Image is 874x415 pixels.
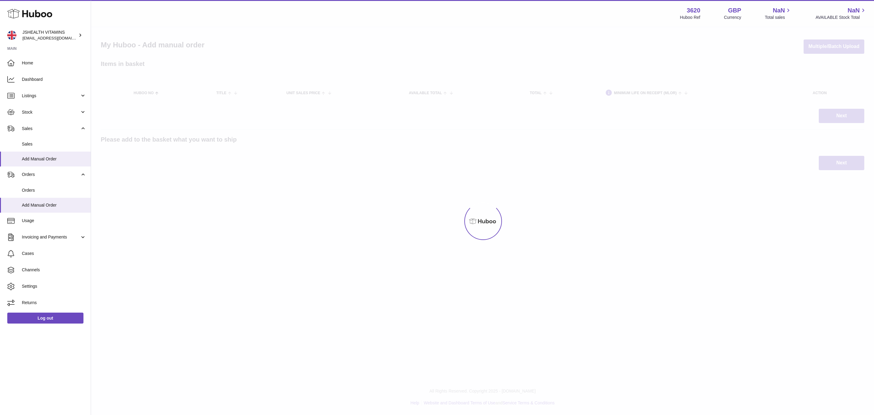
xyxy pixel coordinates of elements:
span: NaN [848,6,860,15]
span: Channels [22,267,86,273]
span: Orders [22,172,80,177]
div: Huboo Ref [680,15,700,20]
span: Add Manual Order [22,202,86,208]
span: Sales [22,126,80,132]
a: NaN AVAILABLE Stock Total [815,6,867,20]
span: Settings [22,283,86,289]
span: Home [22,60,86,66]
span: Add Manual Order [22,156,86,162]
strong: 3620 [687,6,700,15]
span: NaN [773,6,785,15]
span: [EMAIL_ADDRESS][DOMAIN_NAME] [22,36,89,40]
span: Invoicing and Payments [22,234,80,240]
a: NaN Total sales [765,6,792,20]
span: Dashboard [22,77,86,82]
a: Log out [7,313,83,324]
div: Currency [724,15,741,20]
div: JSHEALTH VITAMINS [22,29,77,41]
span: Total sales [765,15,792,20]
span: Cases [22,251,86,256]
strong: GBP [728,6,741,15]
span: Stock [22,109,80,115]
span: Returns [22,300,86,306]
span: AVAILABLE Stock Total [815,15,867,20]
img: internalAdmin-3620@internal.huboo.com [7,31,16,40]
span: Listings [22,93,80,99]
span: Sales [22,141,86,147]
span: Usage [22,218,86,224]
span: Orders [22,187,86,193]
